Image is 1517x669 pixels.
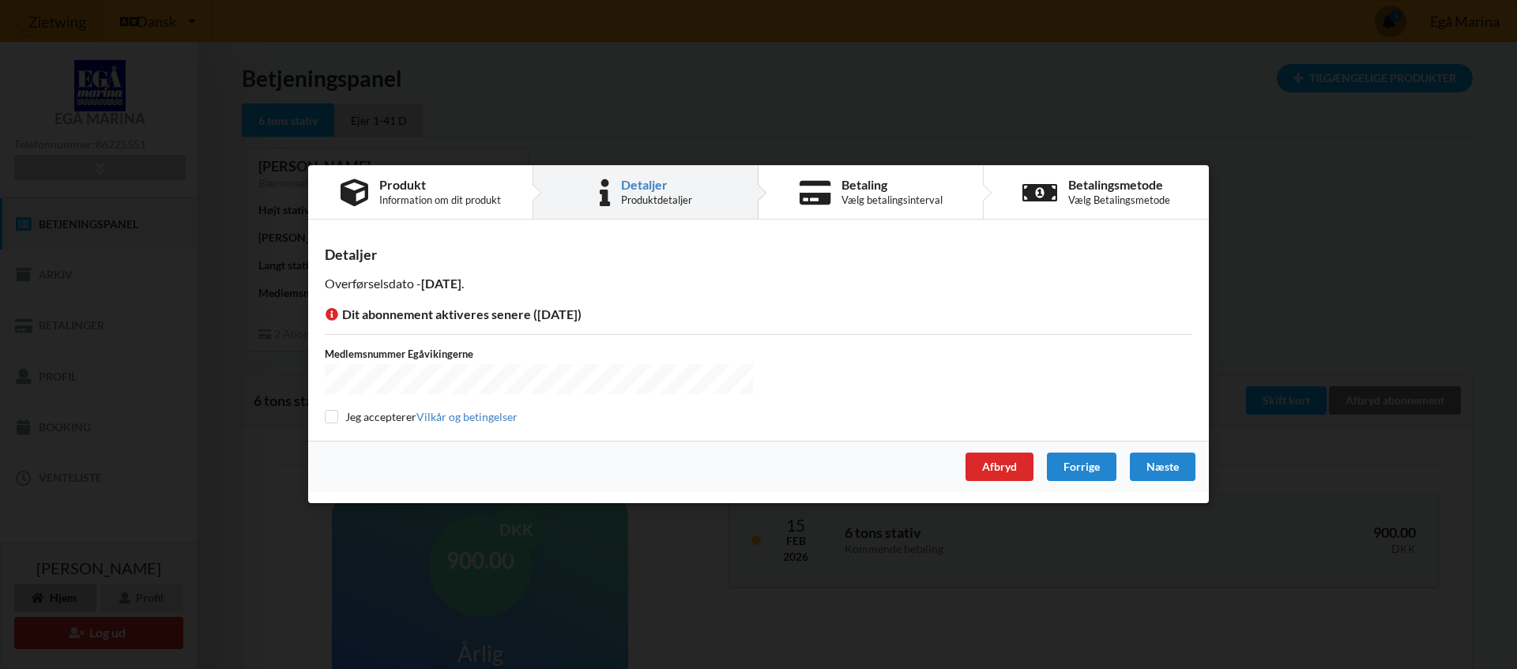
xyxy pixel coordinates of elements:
a: Vilkår og betingelser [416,410,518,423]
div: Betalingsmetode [1068,179,1170,191]
div: Næste [1130,453,1195,482]
div: Detaljer [325,246,1192,264]
p: Overførselsdato - . [325,275,1192,293]
div: Produktdetaljer [621,194,692,207]
div: Forrige [1047,453,1116,482]
div: Betaling [841,179,943,191]
span: Dit abonnement aktiveres senere ([DATE]) [325,306,582,321]
div: Produkt [379,179,501,191]
div: Detaljer [621,179,692,191]
b: [DATE] [421,276,461,291]
label: Jeg accepterer [325,410,518,423]
label: Medlemsnummer Egåvikingerne [325,347,753,361]
div: Information om dit produkt [379,194,501,207]
div: Afbryd [966,453,1033,482]
div: Vælg Betalingsmetode [1068,194,1170,207]
div: Vælg betalingsinterval [841,194,943,207]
